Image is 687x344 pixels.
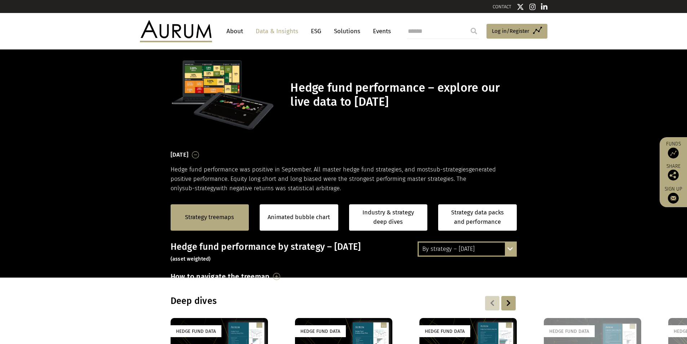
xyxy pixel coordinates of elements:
h3: Hedge fund performance by strategy – [DATE] [171,241,517,263]
a: Log in/Register [486,24,547,39]
a: Strategy treemaps [185,213,234,222]
div: Hedge Fund Data [171,325,221,337]
div: Hedge Fund Data [544,325,595,337]
a: Strategy data packs and performance [438,204,517,231]
div: Hedge Fund Data [295,325,346,337]
h1: Hedge fund performance – explore our live data to [DATE] [290,81,515,109]
img: Share this post [668,170,679,180]
a: CONTACT [493,4,511,9]
img: Instagram icon [529,3,536,10]
img: Sign up to our newsletter [668,193,679,204]
input: Submit [467,24,481,38]
div: Hedge Fund Data [419,325,470,337]
a: Industry & strategy deep dives [349,204,428,231]
small: (asset weighted) [171,256,211,262]
a: Funds [663,141,683,158]
img: Access Funds [668,148,679,158]
div: By strategy – [DATE] [419,243,516,256]
a: About [223,25,247,38]
a: Animated bubble chart [268,213,330,222]
img: Linkedin icon [541,3,547,10]
div: Share [663,164,683,180]
span: sub-strategy [182,185,216,192]
a: ESG [307,25,325,38]
a: Events [369,25,391,38]
p: Hedge fund performance was positive in September. All master hedge fund strategies, and most gene... [171,165,517,193]
span: Log in/Register [492,27,529,35]
img: Twitter icon [517,3,524,10]
img: Aurum [140,20,212,42]
span: sub-strategies [430,166,469,173]
h3: How to navigate the treemap [171,270,270,283]
a: Sign up [663,186,683,204]
a: Solutions [330,25,364,38]
h3: [DATE] [171,149,189,160]
h3: Deep dives [171,296,424,306]
a: Data & Insights [252,25,302,38]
